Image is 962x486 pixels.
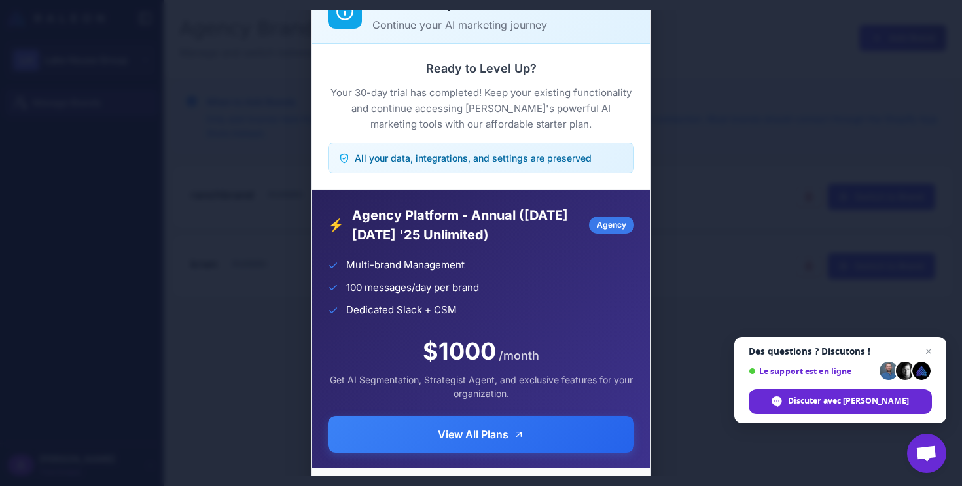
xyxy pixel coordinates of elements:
[589,217,634,234] div: Agency
[355,151,592,165] span: All your data, integrations, and settings are preserved
[372,17,634,33] p: Continue your AI marketing journey
[352,205,581,245] span: Agency Platform - Annual ([DATE][DATE] '25 Unlimited)
[346,303,457,318] span: Dedicated Slack + CSM
[346,258,465,273] span: Multi-brand Management
[328,416,634,453] button: View All Plans
[328,85,634,132] p: Your 30-day trial has completed! Keep your existing functionality and continue accessing [PERSON_...
[749,366,875,376] span: Le support est en ligne
[499,347,539,364] span: /month
[907,434,946,473] div: Ouvrir le chat
[328,373,634,400] div: Get AI Segmentation, Strategist Agent, and exclusive features for your organization.
[749,389,932,414] div: Discuter avec Raleon
[749,346,932,356] span: Des questions ? Discutons !
[788,395,909,407] span: Discuter avec [PERSON_NAME]
[328,215,344,235] span: ⚡
[328,60,634,77] h3: Ready to Level Up?
[423,334,496,369] span: $1000
[438,426,508,442] span: View All Plans
[921,343,936,359] span: Fermer le chat
[346,281,479,296] span: 100 messages/day per brand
